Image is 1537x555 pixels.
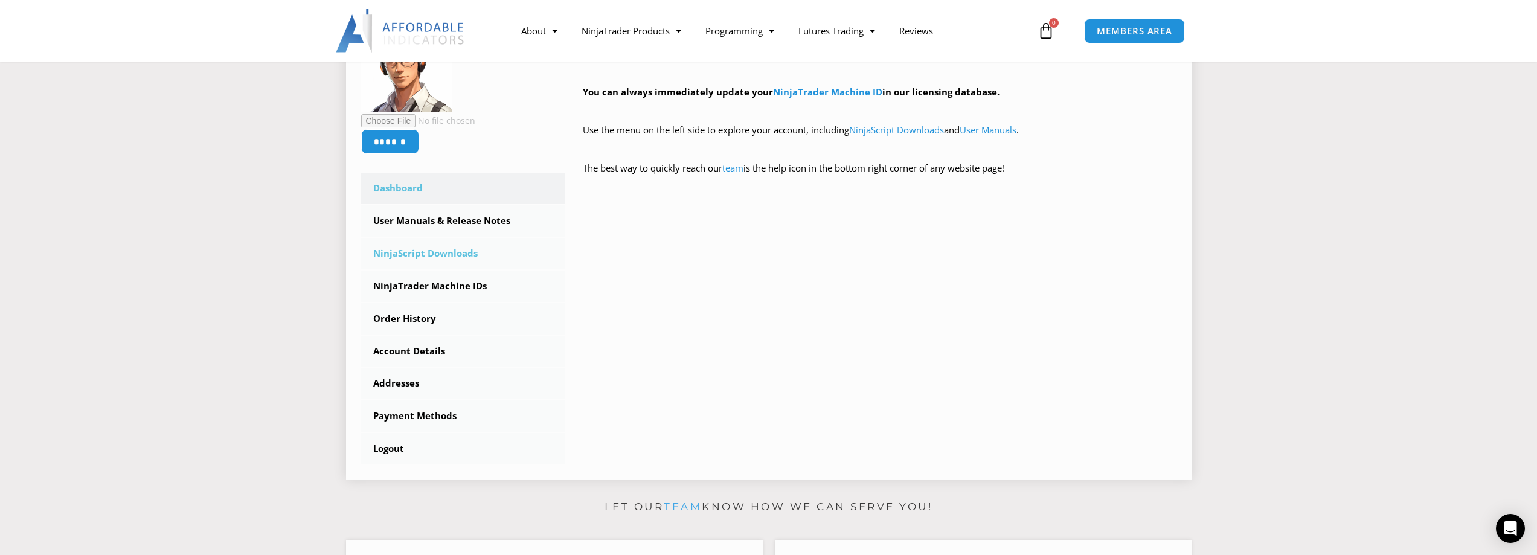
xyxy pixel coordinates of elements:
[509,17,570,45] a: About
[361,271,565,302] a: NinjaTrader Machine IDs
[361,22,452,112] img: d6528d4ba10d156d7d64063ad8bd01a213ee40a137c7950c0b9b0cff4685d9ad
[583,122,1176,156] p: Use the menu on the left side to explore your account, including and .
[361,173,565,464] nav: Account pages
[960,124,1016,136] a: User Manuals
[336,9,466,53] img: LogoAI | Affordable Indicators – NinjaTrader
[1019,13,1073,48] a: 0
[361,205,565,237] a: User Manuals & Release Notes
[1084,19,1185,43] a: MEMBERS AREA
[1496,514,1525,543] div: Open Intercom Messenger
[361,400,565,432] a: Payment Methods
[1049,18,1059,28] span: 0
[361,336,565,367] a: Account Details
[361,368,565,399] a: Addresses
[1097,27,1172,36] span: MEMBERS AREA
[583,27,1176,194] div: Hey ! Welcome to the Members Area. Thank you for being a valuable customer!
[693,17,786,45] a: Programming
[361,433,565,464] a: Logout
[887,17,945,45] a: Reviews
[583,160,1176,194] p: The best way to quickly reach our is the help icon in the bottom right corner of any website page!
[570,17,693,45] a: NinjaTrader Products
[664,501,702,513] a: team
[583,86,1000,98] strong: You can always immediately update your in our licensing database.
[849,124,944,136] a: NinjaScript Downloads
[722,162,743,174] a: team
[361,173,565,204] a: Dashboard
[786,17,887,45] a: Futures Trading
[361,238,565,269] a: NinjaScript Downloads
[346,498,1192,517] p: Let our know how we can serve you!
[361,303,565,335] a: Order History
[509,17,1035,45] nav: Menu
[773,86,882,98] a: NinjaTrader Machine ID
